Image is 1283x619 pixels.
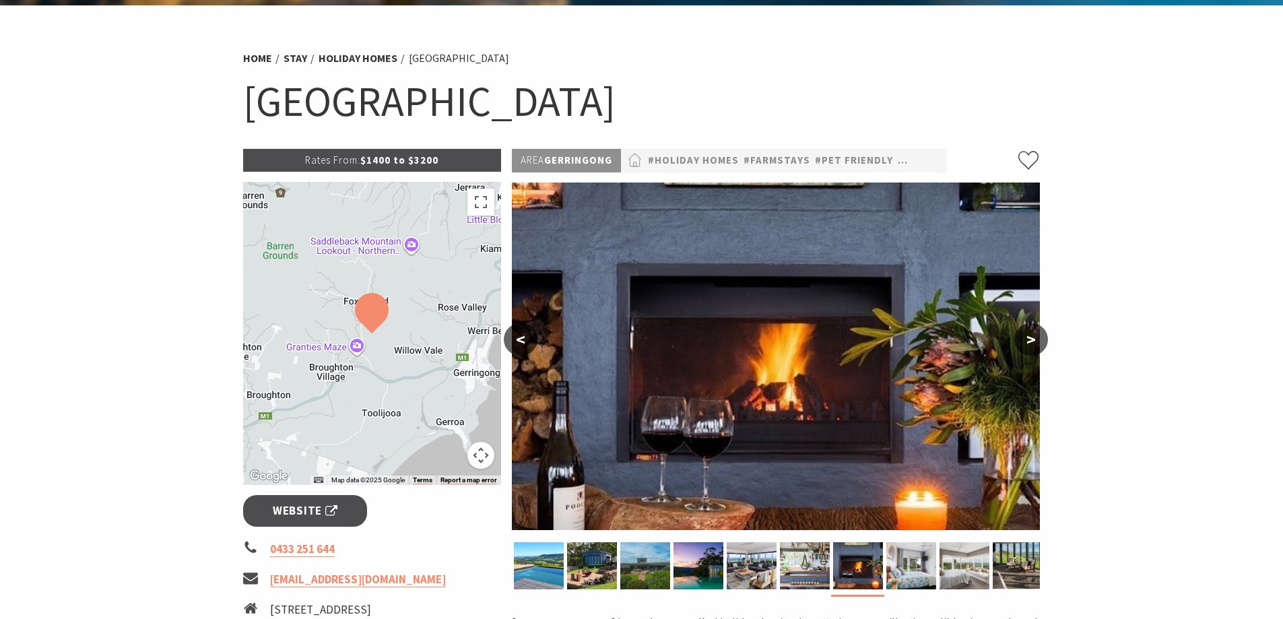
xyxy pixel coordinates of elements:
[467,442,494,469] button: Map camera controls
[648,152,739,169] a: #Holiday Homes
[246,467,291,485] a: Open this area in Google Maps (opens a new window)
[815,152,893,169] a: #Pet Friendly
[512,183,1040,530] img: Fireplace
[467,189,494,216] button: Toggle fullscreen view
[284,51,307,65] a: Stay
[744,152,810,169] a: #Farmstays
[1014,323,1048,356] button: >
[319,51,397,65] a: Holiday Homes
[305,154,360,166] span: Rates From:
[273,502,337,520] span: Website
[314,476,323,485] button: Keyboard shortcuts
[514,542,564,589] img: Infinity Pool
[620,542,670,589] img: TheHouse
[673,542,723,589] img: TheGuestHouse
[243,51,272,65] a: Home
[727,542,777,589] img: Living Room with Views
[993,542,1043,589] img: Living Room in TheGuestHouse
[243,495,368,527] a: Website
[886,542,936,589] img: Bedroom in TheHouse
[512,149,621,172] p: Gerringong
[780,542,830,589] img: Kitchen
[521,154,544,166] span: Area
[413,476,432,484] a: Terms (opens in new tab)
[567,542,617,589] img: TheGuestHouse
[331,476,405,484] span: Map data ©2025 Google
[246,467,291,485] img: Google
[440,476,497,484] a: Report a map error
[504,323,537,356] button: <
[270,542,335,557] a: 0433 251 644
[270,601,401,619] li: [STREET_ADDRESS]
[409,50,509,67] li: [GEOGRAPHIC_DATA]
[940,542,989,589] img: Main Bedroom
[270,572,446,587] a: [EMAIL_ADDRESS][DOMAIN_NAME]
[243,74,1041,129] h1: [GEOGRAPHIC_DATA]
[243,149,502,172] p: $1400 to $3200
[833,542,883,589] img: Fireplace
